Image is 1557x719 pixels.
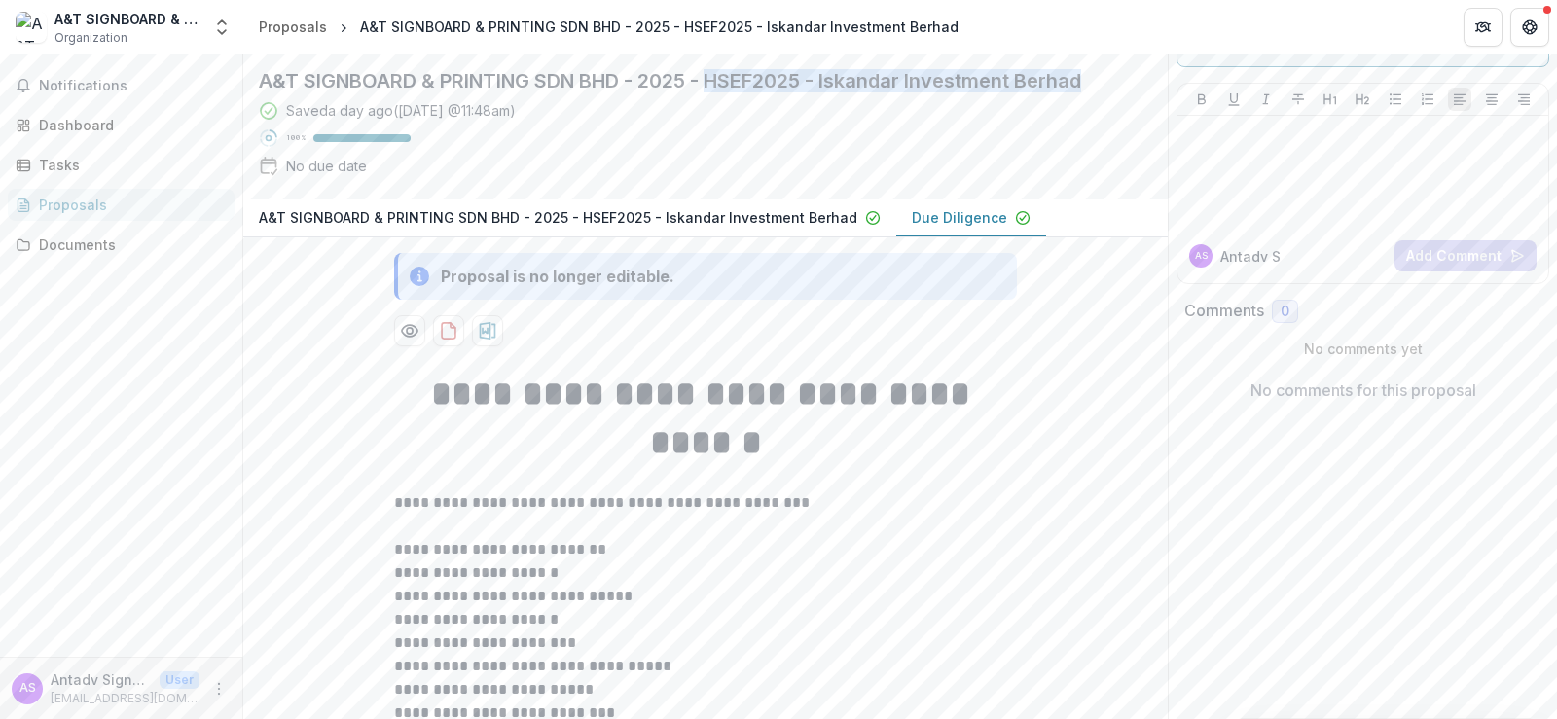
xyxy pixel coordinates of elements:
button: download-proposal [433,315,464,346]
button: Italicize [1254,88,1278,111]
p: Antadv S [1220,246,1281,267]
a: Dashboard [8,109,235,141]
button: Align Right [1512,88,1536,111]
button: Strike [1286,88,1310,111]
div: Tasks [39,155,219,175]
a: Tasks [8,149,235,181]
button: Open entity switcher [208,8,235,47]
div: No due date [286,156,367,176]
div: A&T SIGNBOARD & PRINTING SDN BHD - 2025 - HSEF2025 - Iskandar Investment Berhad [360,17,959,37]
nav: breadcrumb [251,13,966,41]
button: Add Comment [1394,240,1537,271]
span: 0 [1281,304,1289,320]
div: Antadv Signboard [1195,251,1208,261]
a: Documents [8,229,235,261]
div: Proposal is no longer editable. [441,265,674,288]
p: User [160,671,199,689]
button: Heading 2 [1351,88,1374,111]
div: Proposals [39,195,219,215]
p: 100 % [286,131,306,145]
button: More [207,677,231,701]
button: Ordered List [1416,88,1439,111]
button: Get Help [1510,8,1549,47]
p: No comments for this proposal [1250,378,1476,402]
p: Due Diligence [912,207,1007,228]
button: Align Left [1448,88,1471,111]
h2: A&T SIGNBOARD & PRINTING SDN BHD - 2025 - HSEF2025 - Iskandar Investment Berhad [259,69,1121,92]
span: Notifications [39,78,227,94]
button: Align Center [1480,88,1503,111]
button: Bullet List [1384,88,1407,111]
button: Notifications [8,70,235,101]
span: Organization [54,29,127,47]
button: Heading 1 [1319,88,1342,111]
h2: Comments [1184,302,1264,320]
button: Underline [1222,88,1246,111]
div: Documents [39,234,219,255]
div: Saved a day ago ( [DATE] @ 11:48am ) [286,100,516,121]
button: Preview 5060f310-4e48-43aa-88d9-1cfe6985efb4-1.pdf [394,315,425,346]
div: Dashboard [39,115,219,135]
a: Proposals [8,189,235,221]
div: Proposals [259,17,327,37]
button: Partners [1464,8,1503,47]
p: No comments yet [1184,339,1541,359]
div: Antadv Signboard [19,682,36,695]
img: A&T SIGNBOARD & PRINTING SDN BHD [16,12,47,43]
p: [EMAIL_ADDRESS][DOMAIN_NAME] [51,690,199,707]
p: A&T SIGNBOARD & PRINTING SDN BHD - 2025 - HSEF2025 - Iskandar Investment Berhad [259,207,857,228]
button: download-proposal [472,315,503,346]
a: Proposals [251,13,335,41]
button: Bold [1190,88,1213,111]
p: Antadv Signboard [51,669,152,690]
div: A&T SIGNBOARD & PRINTING SDN BHD [54,9,200,29]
